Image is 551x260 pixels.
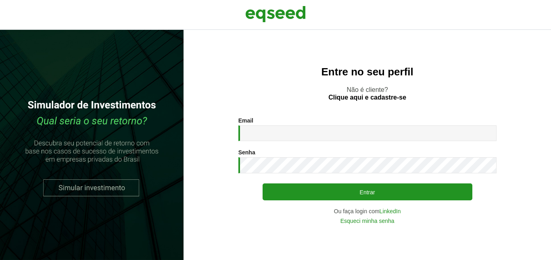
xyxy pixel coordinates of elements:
[380,208,401,214] a: LinkedIn
[328,94,406,101] a: Clique aqui e cadastre-se
[200,86,535,101] p: Não é cliente?
[263,183,472,200] button: Entrar
[245,4,306,24] img: EqSeed Logo
[238,150,255,155] label: Senha
[340,218,394,224] a: Esqueci minha senha
[200,66,535,78] h2: Entre no seu perfil
[238,208,497,214] div: Ou faça login com
[238,118,253,123] label: Email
